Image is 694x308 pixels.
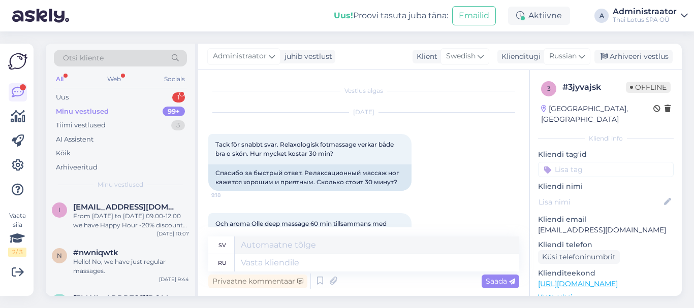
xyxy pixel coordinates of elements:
span: Administraator [213,51,267,62]
span: Russian [549,51,577,62]
div: Tiimi vestlused [56,120,106,130]
img: Askly Logo [8,52,27,71]
div: Thai Lotus SPA OÜ [613,16,677,24]
div: Vestlus algas [208,86,519,95]
div: Minu vestlused [56,107,109,117]
div: Vaata siia [8,211,26,257]
div: Uus [56,92,69,102]
p: Kliendi email [538,214,674,225]
div: Arhiveeri vestlus [594,50,673,63]
a: AdministraatorThai Lotus SPA OÜ [613,8,688,24]
div: [DATE] 10:07 [157,230,189,237]
span: Tack för snabbt svar. Relaxologisk fotmassage verkar både bra o skön. Hur mycket kostar 30 min? [215,141,395,157]
div: Socials [162,73,187,86]
div: Web [105,73,123,86]
p: Kliendi tag'id [538,149,674,160]
div: # 3jyvajsk [562,81,626,93]
span: Otsi kliente [63,53,104,63]
div: A [594,9,609,23]
div: Administraator [613,8,677,16]
span: n [57,252,62,259]
div: 1 [172,92,185,102]
span: Swedish [446,51,476,62]
span: i [58,206,60,214]
p: Klienditeekond [538,268,674,279]
div: All [54,73,66,86]
span: Och aroma Olle deep massage 60 min tillsammans med fotmassage? Hälsningar Ingela [215,220,388,236]
div: Arhiveeritud [56,162,98,173]
p: Kliendi nimi [538,181,674,192]
div: AI Assistent [56,134,93,145]
div: sv [218,236,226,254]
div: Kõik [56,148,71,158]
div: Спасибо за быстрый ответ. Релаксационный массаж ног кажется хорошим и приятным. Сколько стоит 30 ... [208,164,412,191]
div: From [DATE] to [DATE] 09.00-12.00 we have Happy Hour -20% discount for all Thai massages and body... [73,212,189,230]
p: Vaata edasi ... [538,292,674,301]
p: [EMAIL_ADDRESS][DOMAIN_NAME] [538,225,674,235]
div: [DATE] [208,108,519,117]
div: Privaatne kommentaar [208,275,307,288]
div: [GEOGRAPHIC_DATA], [GEOGRAPHIC_DATA] [541,104,653,125]
input: Lisa nimi [539,196,662,208]
span: 9:18 [211,191,249,199]
div: Klienditugi [497,51,541,62]
span: ingela_nordin@hotmail.com [73,294,179,303]
div: Proovi tasuta juba täna: [334,10,448,22]
span: Minu vestlused [98,180,143,189]
p: Kliendi telefon [538,239,674,250]
a: [URL][DOMAIN_NAME] [538,279,618,288]
div: Klient [413,51,437,62]
span: #nwniqwtk [73,248,118,257]
div: ru [218,254,227,271]
span: ingela_nordin@hotmail.com [73,202,179,212]
div: [DATE] 9:44 [159,276,189,283]
div: 2 / 3 [8,248,26,257]
div: 3 [171,120,185,130]
div: Küsi telefoninumbrit [538,250,620,264]
span: Saada [486,277,515,286]
div: 99+ [163,107,185,117]
div: Hello! No, we have just regular massages. [73,257,189,276]
button: Emailid [452,6,496,25]
b: Uus! [334,11,353,20]
div: Kliendi info [538,134,674,143]
div: juhib vestlust [280,51,332,62]
div: Aktiivne [508,7,570,25]
input: Lisa tag [538,162,674,177]
span: 3 [547,85,551,92]
span: Offline [626,82,671,93]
